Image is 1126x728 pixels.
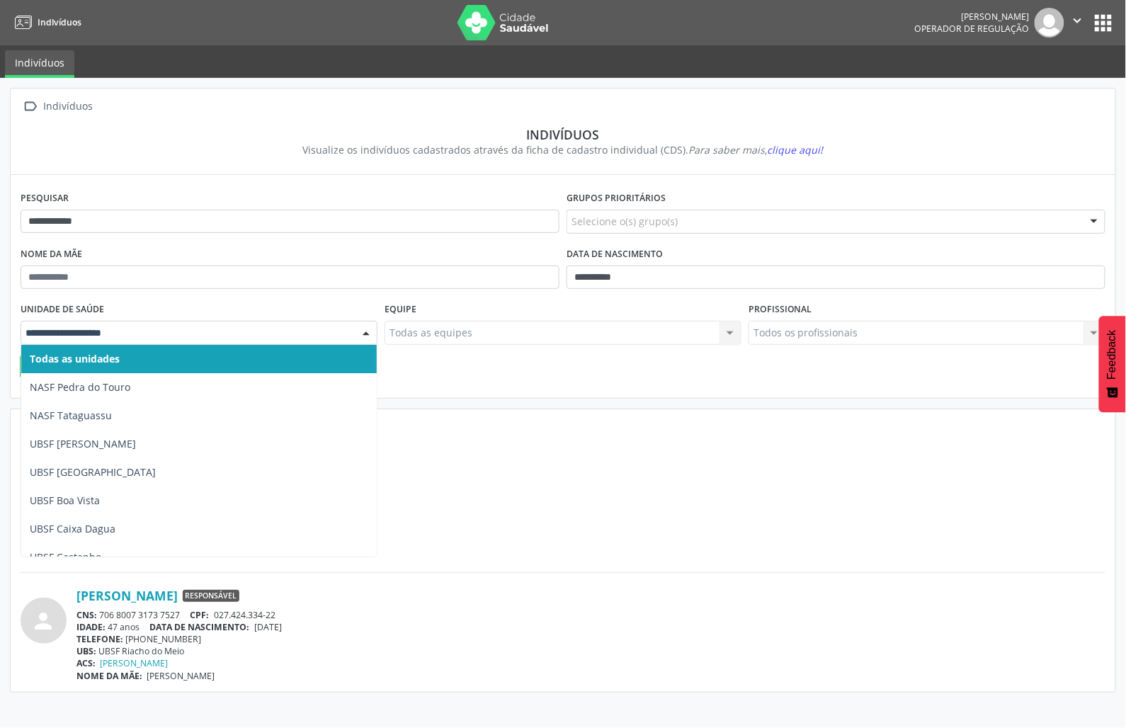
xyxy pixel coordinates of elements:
[21,299,104,321] label: Unidade de saúde
[567,188,666,210] label: Grupos prioritários
[1091,11,1116,35] button: apps
[76,645,1105,657] div: UBSF Riacho do Meio
[76,521,1105,533] div: UBSF Riacho do Meio
[76,497,1105,509] div: 47 anos
[190,609,210,621] span: CPF:
[21,419,1105,434] div: 2 resultado(s) encontrado(s)
[567,244,663,266] label: Data de nascimento
[76,621,106,633] span: IDADE:
[30,409,112,422] span: NASF Tataguassu
[30,550,101,564] span: UBSF Castanho
[254,621,282,633] span: [DATE]
[749,299,812,321] label: Profissional
[915,23,1030,35] span: Operador de regulação
[76,633,1105,645] div: [PHONE_NUMBER]
[76,609,97,621] span: CNS:
[30,352,120,365] span: Todas as unidades
[150,621,250,633] span: DATA DE NASCIMENTO:
[76,621,1105,633] div: 47 anos
[41,96,96,117] div: Indivíduos
[1064,8,1091,38] button: 
[76,509,1105,521] div: [PHONE_NUMBER]
[915,11,1030,23] div: [PERSON_NAME]
[20,355,69,379] button: Buscar
[101,657,169,669] a: [PERSON_NAME]
[21,244,82,266] label: Nome da mãe
[30,380,130,394] span: NASF Pedra do Touro
[31,608,57,634] i: person
[76,670,142,682] span: NOME DA MÃE:
[30,437,136,450] span: UBSF [PERSON_NAME]
[76,484,1105,496] div: 709 2082 0303 9436
[147,670,215,682] span: [PERSON_NAME]
[30,465,156,479] span: UBSF [GEOGRAPHIC_DATA]
[76,645,96,657] span: UBS:
[21,96,96,117] a:  Indivíduos
[30,142,1096,157] div: Visualize os indivíduos cadastrados através da ficha de cadastro individual (CDS).
[30,522,115,535] span: UBSF Caixa Dagua
[21,188,69,210] label: Pesquisar
[5,50,74,78] a: Indivíduos
[768,143,824,157] span: clique aqui!
[30,127,1096,142] div: Indivíduos
[214,609,275,621] span: 027.424.334-22
[30,494,100,507] span: UBSF Boa Vista
[385,299,416,321] label: Equipe
[1070,13,1086,28] i: 
[76,609,1105,621] div: 706 8007 3173 7527
[38,16,81,28] span: Indivíduos
[21,96,41,117] i: 
[1099,316,1126,412] button: Feedback - Mostrar pesquisa
[76,633,123,645] span: TELEFONE:
[689,143,824,157] i: Para saber mais,
[1106,330,1119,380] span: Feedback
[183,590,239,603] span: Responsável
[21,434,1105,449] div: Exibindo 30 resultado(s) por página
[1035,8,1064,38] img: img
[76,588,178,603] a: [PERSON_NAME]
[571,214,678,229] span: Selecione o(s) grupo(s)
[76,657,96,669] span: ACS:
[10,11,81,34] a: Indivíduos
